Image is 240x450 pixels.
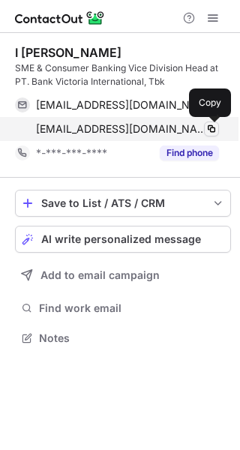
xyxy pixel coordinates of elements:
button: Add to email campaign [15,262,231,289]
button: Notes [15,328,231,349]
span: [EMAIL_ADDRESS][DOMAIN_NAME] [36,98,208,112]
span: [EMAIL_ADDRESS][DOMAIN_NAME] [36,122,208,136]
button: AI write personalized message [15,226,231,253]
button: Find work email [15,298,231,319]
span: Notes [39,331,225,345]
img: ContactOut v5.3.10 [15,9,105,27]
span: AI write personalized message [41,233,201,245]
button: Reveal Button [160,145,219,160]
button: save-profile-one-click [15,190,231,217]
div: SME & Consumer Banking Vice Division Head at PT. Bank Victoria International, Tbk [15,61,231,88]
div: I [PERSON_NAME] [15,45,121,60]
span: Find work email [39,301,225,315]
span: Add to email campaign [40,269,160,281]
div: Save to List / ATS / CRM [41,197,205,209]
